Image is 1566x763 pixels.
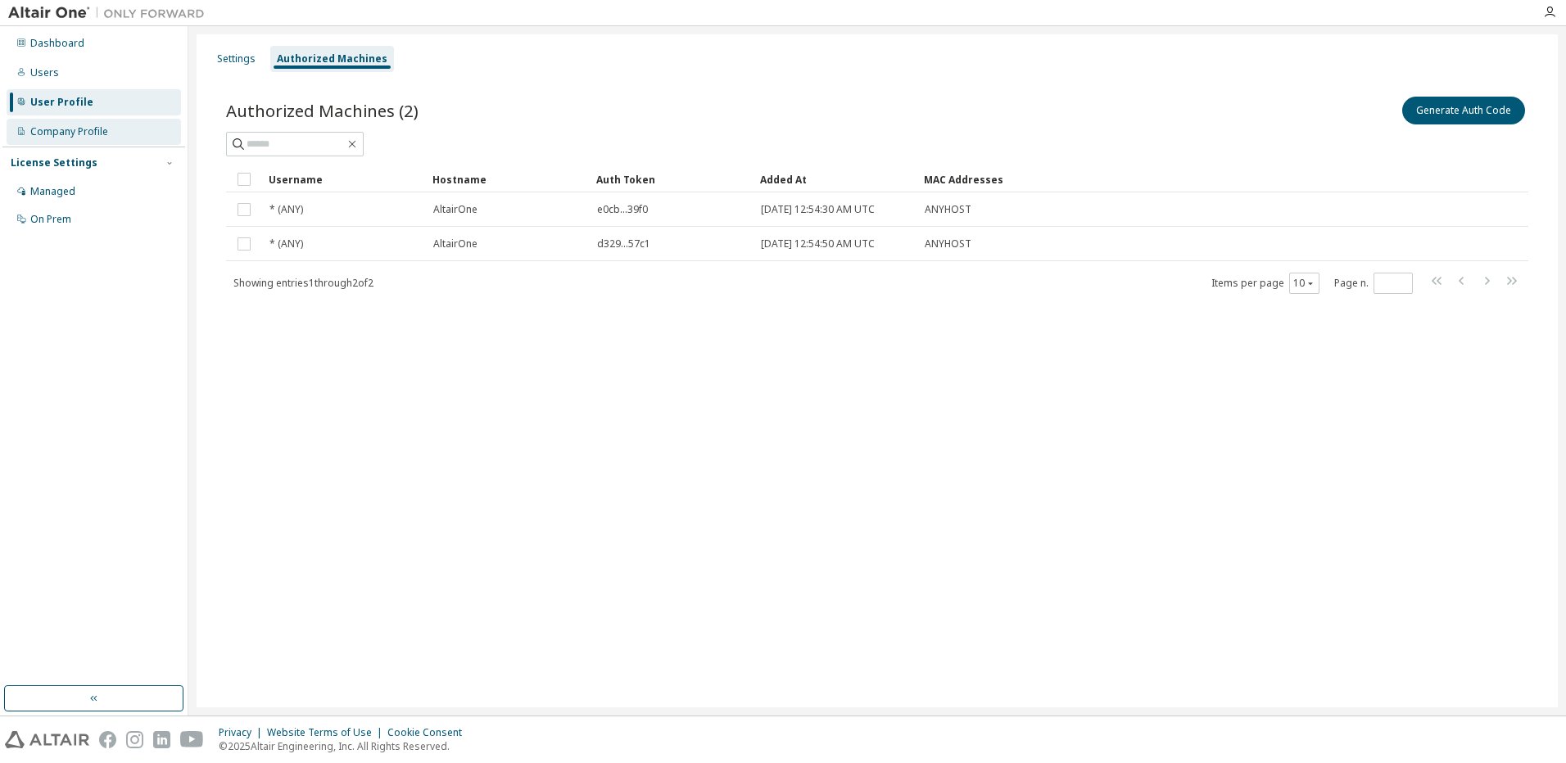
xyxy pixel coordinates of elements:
div: Company Profile [30,125,108,138]
div: MAC Addresses [924,166,1356,192]
span: Items per page [1211,273,1319,294]
img: instagram.svg [126,731,143,748]
div: Settings [217,52,256,65]
div: Hostname [432,166,583,192]
span: e0cb...39f0 [597,203,648,216]
span: d329...57c1 [597,237,650,251]
span: ANYHOST [925,203,971,216]
button: Generate Auth Code [1402,97,1525,124]
img: facebook.svg [99,731,116,748]
div: On Prem [30,213,71,226]
div: Added At [760,166,911,192]
div: User Profile [30,96,93,109]
span: [DATE] 12:54:50 AM UTC [761,237,875,251]
div: Authorized Machines [277,52,387,65]
div: Username [269,166,419,192]
div: License Settings [11,156,97,169]
span: [DATE] 12:54:30 AM UTC [761,203,875,216]
img: youtube.svg [180,731,204,748]
span: AltairOne [433,203,477,216]
span: AltairOne [433,237,477,251]
div: Managed [30,185,75,198]
div: Website Terms of Use [267,726,387,739]
p: © 2025 Altair Engineering, Inc. All Rights Reserved. [219,739,472,753]
img: linkedin.svg [153,731,170,748]
span: Page n. [1334,273,1413,294]
span: ANYHOST [925,237,971,251]
span: Authorized Machines (2) [226,99,419,122]
span: Showing entries 1 through 2 of 2 [233,276,373,290]
button: 10 [1293,277,1315,290]
div: Cookie Consent [387,726,472,739]
img: altair_logo.svg [5,731,89,748]
div: Privacy [219,726,267,739]
img: Altair One [8,5,213,21]
div: Auth Token [596,166,747,192]
span: * (ANY) [269,203,303,216]
div: Users [30,66,59,79]
div: Dashboard [30,37,84,50]
span: * (ANY) [269,237,303,251]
